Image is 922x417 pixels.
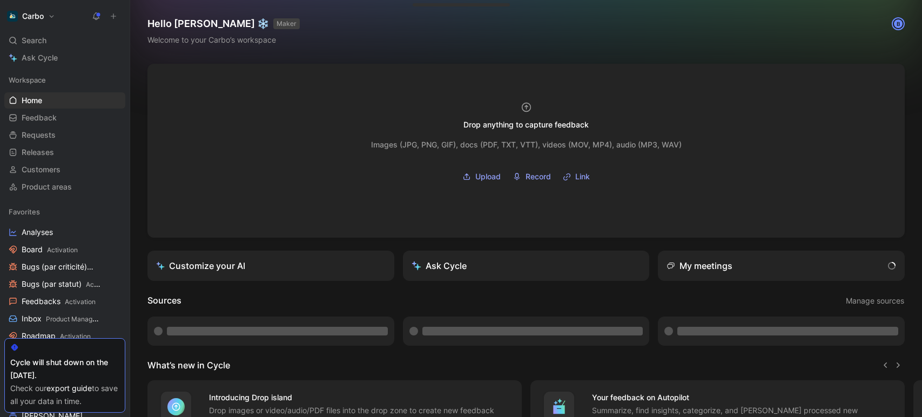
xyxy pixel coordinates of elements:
div: Workspace [4,72,125,88]
span: Link [575,170,590,183]
a: Bugs (par statut)Activation [4,276,125,292]
button: Link [559,169,594,185]
div: Images (JPG, PNG, GIF), docs (PDF, TXT, VTT), videos (MOV, MP4), audio (MP3, WAV) [371,138,682,151]
div: My meetings [667,259,732,272]
span: Product Management [46,315,111,323]
span: Activation [65,298,96,306]
span: Releases [22,147,54,158]
a: BoardActivation [4,241,125,258]
div: Drop anything to capture feedback [463,118,589,131]
img: Carbo [7,11,18,22]
div: Check our to save all your data in time. [10,382,119,408]
h4: Introducing Drop island [209,391,509,404]
span: Roadmap [22,331,91,342]
div: Search [4,32,125,49]
button: Ask Cycle [403,251,650,281]
a: Bugs (par criticité)Activation [4,259,125,275]
span: Requests [22,130,56,140]
div: B [893,18,904,29]
button: Manage sources [845,294,905,308]
div: Ask Cycle [412,259,467,272]
div: Customize your AI [156,259,245,272]
div: Favorites [4,204,125,220]
h1: Hello [PERSON_NAME] ❄️ [147,17,300,30]
a: Ask Cycle [4,50,125,66]
h2: What’s new in Cycle [147,359,230,372]
span: Feedbacks [22,296,96,307]
span: Manage sources [846,294,904,307]
span: Activation [60,332,91,340]
button: Record [509,169,555,185]
span: Upload [475,170,501,183]
button: Upload [459,169,504,185]
a: FeedbacksActivation [4,293,125,310]
span: Product areas [22,181,72,192]
span: Inbox [22,313,100,325]
a: Product areas [4,179,125,195]
h1: Carbo [22,11,44,21]
a: Customize your AI [147,251,394,281]
span: Favorites [9,206,40,217]
div: Welcome to your Carbo’s workspace [147,33,300,46]
a: Customers [4,162,125,178]
span: Search [22,34,46,47]
div: Cycle will shut down on the [DATE]. [10,356,119,382]
span: Activation [47,246,78,254]
button: MAKER [273,18,300,29]
span: Activation [86,280,117,288]
span: Ask Cycle [22,51,58,64]
span: Customers [22,164,60,175]
span: Bugs (par criticité) [22,261,102,273]
span: Workspace [9,75,46,85]
a: Releases [4,144,125,160]
button: CarboCarbo [4,9,58,24]
a: Analyses [4,224,125,240]
span: Board [22,244,78,255]
a: Home [4,92,125,109]
a: Requests [4,127,125,143]
a: export guide [46,384,92,393]
h2: Sources [147,294,181,308]
a: Feedback [4,110,125,126]
span: Home [22,95,42,106]
span: Record [526,170,551,183]
span: Bugs (par statut) [22,279,101,290]
a: RoadmapActivation [4,328,125,344]
h4: Your feedback on Autopilot [592,391,892,404]
span: Analyses [22,227,53,238]
a: InboxProduct Management [4,311,125,327]
span: Feedback [22,112,57,123]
